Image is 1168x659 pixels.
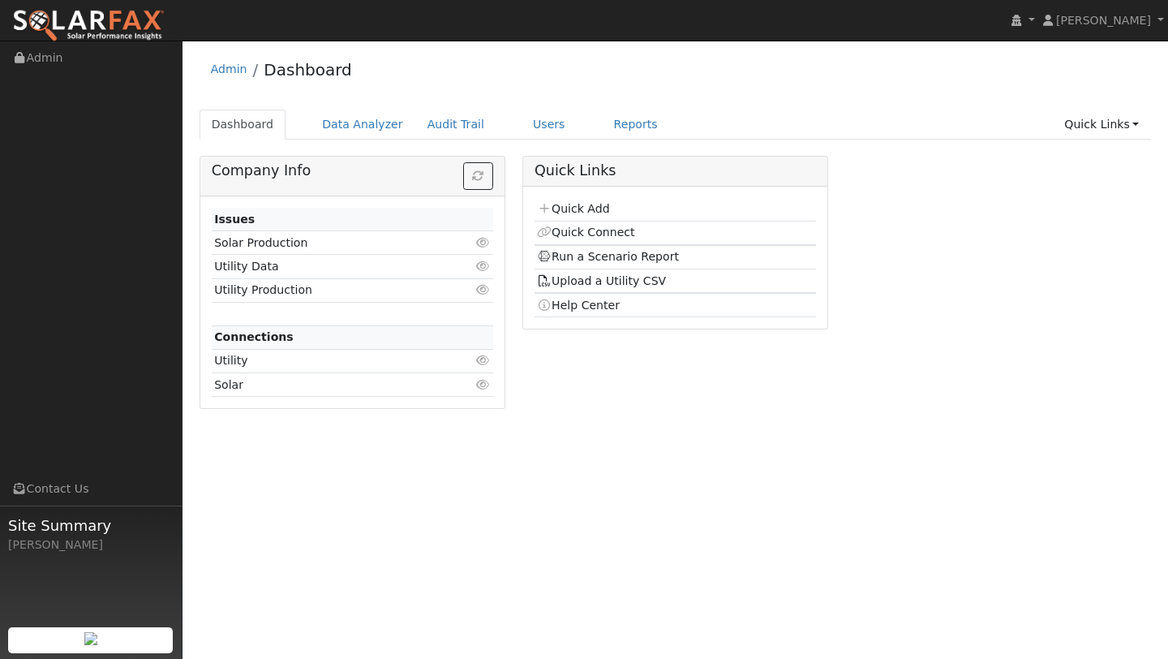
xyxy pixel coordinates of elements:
a: Quick Add [537,202,609,215]
td: Solar [212,373,448,397]
img: SolarFax [12,9,165,43]
img: retrieve [84,632,97,645]
td: Utility [212,349,448,373]
a: Upload a Utility CSV [537,274,666,287]
a: Audit Trail [415,110,496,140]
h5: Company Info [212,162,493,179]
span: [PERSON_NAME] [1056,14,1151,27]
a: Data Analyzer [310,110,415,140]
td: Solar Production [212,231,448,255]
a: Quick Links [1052,110,1151,140]
i: Click to view [476,355,491,366]
strong: Connections [214,330,294,343]
a: Run a Scenario Report [537,250,679,263]
a: Users [521,110,578,140]
a: Help Center [537,299,620,312]
i: Click to view [476,284,491,295]
a: Reports [602,110,670,140]
td: Utility Production [212,278,448,302]
i: Click to view [476,237,491,248]
i: Click to view [476,379,491,390]
span: Site Summary [8,515,174,536]
td: Utility Data [212,255,448,278]
a: Admin [211,62,247,75]
a: Dashboard [200,110,286,140]
div: [PERSON_NAME] [8,536,174,553]
h5: Quick Links [535,162,816,179]
a: Dashboard [264,60,352,80]
strong: Issues [214,213,255,226]
i: Click to view [476,261,491,272]
a: Quick Connect [537,226,634,239]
